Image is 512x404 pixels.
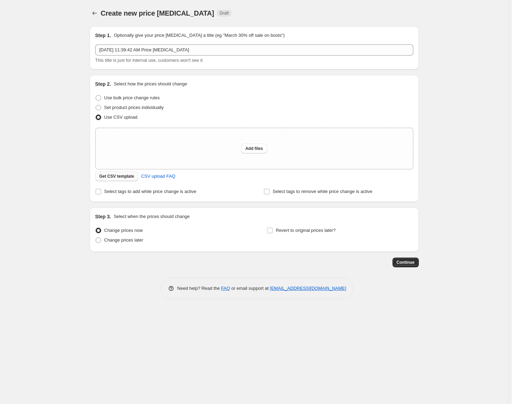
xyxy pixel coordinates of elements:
button: Add files [241,144,267,153]
span: Use CSV upload [104,115,138,120]
a: FAQ [221,286,230,291]
span: Continue [397,260,415,265]
span: Draft [220,10,229,16]
button: Get CSV template [95,171,139,181]
span: Add files [245,146,263,151]
h2: Step 1. [95,32,111,39]
p: Select how the prices should change [114,81,187,87]
span: Select tags to remove while price change is active [273,189,372,194]
span: This title is just for internal use, customers won't see it [95,58,203,63]
span: Use bulk price change rules [104,95,160,100]
span: Get CSV template [99,174,134,179]
p: Optionally give your price [MEDICAL_DATA] a title (eg "March 30% off sale on boots") [114,32,284,39]
button: Price change jobs [90,8,99,18]
a: CSV upload FAQ [137,171,179,182]
h2: Step 3. [95,213,111,220]
input: 30% off holiday sale [95,44,413,56]
a: [EMAIL_ADDRESS][DOMAIN_NAME] [270,286,346,291]
h2: Step 2. [95,81,111,87]
span: Change prices later [104,237,143,243]
button: Continue [392,258,419,267]
span: Need help? Read the [177,286,221,291]
span: Change prices now [104,228,143,233]
span: Select tags to add while price change is active [104,189,196,194]
span: Set product prices individually [104,105,164,110]
p: Select when the prices should change [114,213,189,220]
span: Create new price [MEDICAL_DATA] [101,9,214,17]
span: or email support at [230,286,270,291]
span: Revert to original prices later? [276,228,336,233]
span: CSV upload FAQ [141,173,175,180]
